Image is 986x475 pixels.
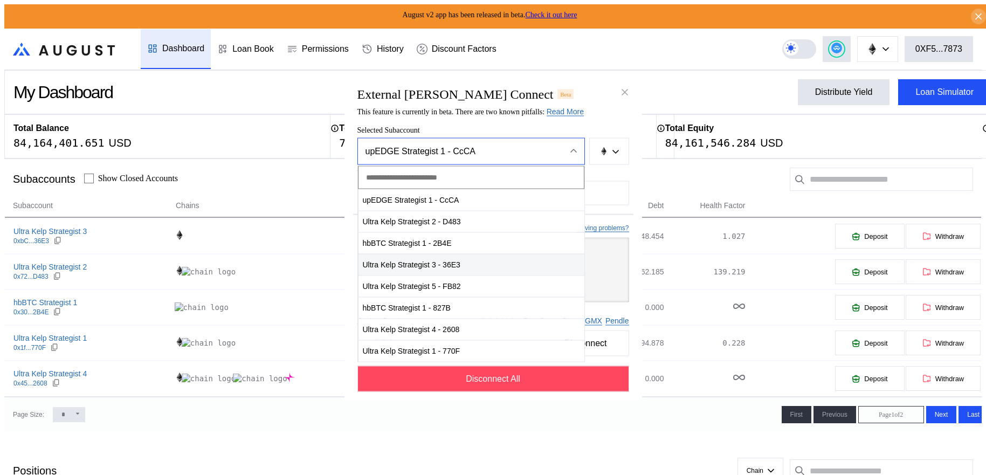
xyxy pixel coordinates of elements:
button: Ultra Kelp Strategist 5 - FB82 [358,276,584,297]
span: Next [935,411,948,418]
button: upEDGE Strategist 1 - CcCA [358,189,584,211]
div: USD [109,136,132,149]
td: 139.219 [664,254,746,290]
div: Page Size: [13,411,44,418]
div: Discount Factors [432,44,497,54]
button: Ultra Kelp Strategist 1 - 770F [358,340,584,362]
div: 84,161,546.284 [665,136,756,149]
span: Deposit [864,304,887,312]
img: chain logo [175,266,184,276]
span: Withdraw [935,339,964,347]
span: Chains [176,200,199,211]
span: Selected Subaccount [357,126,629,134]
div: Ultra Kelp Strategist 2 [13,262,87,272]
span: Subaccount [13,200,53,211]
div: 0x72...D483 [13,273,49,280]
button: hbBTC Strategist 1 - 827B [358,297,584,319]
img: chain logo [182,267,236,277]
div: hbBTC Strategist 1 [13,298,77,307]
a: Pendle [605,316,629,326]
span: Chain [747,467,763,474]
button: chain logo [589,137,629,164]
img: chain logo [175,337,184,347]
div: 0XF5...7873 [915,44,962,54]
a: Read More [547,107,584,116]
span: Deposit [864,268,887,276]
div: Subaccounts [13,173,75,185]
div: History [377,44,404,54]
div: Ultra Kelp Strategist 1 [13,333,87,343]
span: Last [967,411,980,418]
h2: Total Debt [339,123,381,133]
span: Deposit [864,375,887,383]
a: Having problems? [577,224,629,232]
span: Page 1 of 2 [879,411,903,419]
div: Beta [557,89,574,99]
div: USD [760,136,783,149]
img: chain logo [182,338,236,348]
h2: Total Balance [13,123,69,133]
img: chain logo [175,373,184,382]
div: 0x1f...770F [13,344,46,352]
span: Deposit [864,339,887,347]
span: Ultra Kelp Strategist 3 - 36E3 [358,253,584,276]
button: Ultra Kelp Strategist 4 - 2608 [358,319,584,340]
div: 84,164,401.651 [13,136,105,149]
span: This feature is currently in beta. There are two known pitfalls: [357,107,584,115]
div: Loan Simulator [915,87,974,97]
div: Ultra Kelp Strategist 3 [13,226,87,236]
div: Loan Book [232,44,274,54]
div: 0xbC...36E3 [13,237,49,245]
img: chain logo [233,374,287,383]
img: chain logo [599,147,608,155]
td: 1.027 [664,218,746,254]
td: 0.228 [664,325,746,361]
button: Ultra Kelp Strategist 2 - D483 [358,211,584,232]
div: Permissions [302,44,349,54]
div: 0x30...2B4E [13,308,49,316]
span: August v2 app has been released in beta. [403,11,577,19]
button: hbBTC Strategist 1 - 2B4E [358,232,584,254]
h2: External [PERSON_NAME] Connect [357,87,554,101]
div: Distribute Yield [815,87,873,97]
span: Withdraw [935,375,964,383]
div: 75,986,739.276 [339,136,430,149]
span: Deposit [864,232,887,240]
img: chain logo [175,230,184,240]
span: Withdraw [935,232,964,240]
a: Check it out here [525,11,577,19]
span: Disconnect All [466,374,520,383]
span: First [790,411,803,418]
span: Previous [822,411,847,418]
h2: Total Equity [665,123,714,133]
img: chain logo [182,374,236,383]
div: upEDGE Strategist 1 - CcCA [366,146,554,156]
div: My Dashboard [13,82,113,102]
img: chain logo [866,43,878,55]
div: 0x45...2608 [13,380,47,387]
img: chain logo [175,302,229,312]
span: Ultra Kelp Strategist 4 - 2608 [358,318,584,340]
span: Withdraw [935,304,964,312]
span: Ultra Kelp Strategist 5 - FB82 [358,275,584,297]
img: chain logo [285,373,294,382]
button: close modal [616,84,633,101]
span: Disconnect [560,334,611,352]
div: Ultra Kelp Strategist 4 [13,369,87,378]
button: Ultra Kelp Strategist 3 - 36E3 [358,254,584,276]
button: Close menu [357,137,585,164]
span: Health Factor [700,200,745,211]
a: GMX [585,316,602,326]
span: Debt [648,200,664,211]
label: Show Closed Accounts [98,174,178,183]
div: Dashboard [162,44,204,53]
button: Disconnect All [357,366,629,391]
span: Ultra Kelp Strategist 2 - D483 [358,210,584,232]
span: Withdraw [935,268,964,276]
